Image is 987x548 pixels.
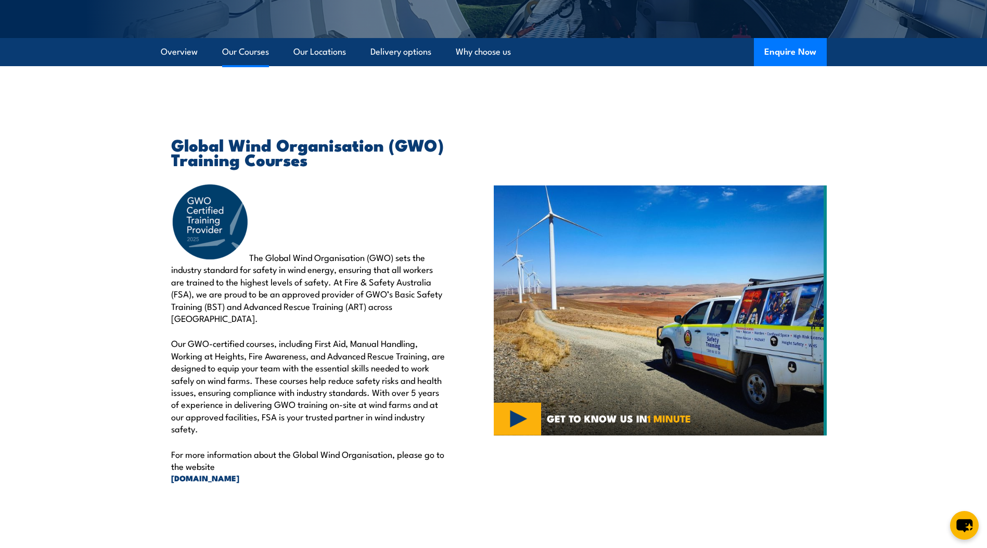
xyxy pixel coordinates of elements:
[161,38,198,66] a: Overview
[171,183,446,324] p: The Global Wind Organisation (GWO) sets the industry standard for safety in wind energy, ensuring...
[370,38,431,66] a: Delivery options
[647,410,691,426] strong: 1 MINUTE
[547,414,691,423] span: GET TO KNOW US IN
[950,511,979,540] button: chat-button
[293,38,346,66] a: Our Locations
[171,448,446,484] p: For more information about the Global Wind Organisation, please go to the website
[171,472,446,484] a: [DOMAIN_NAME]
[494,185,827,435] img: Global Wind Organisation (GWO) COURSES (3)
[456,38,511,66] a: Why choose us
[754,38,827,66] button: Enquire Now
[222,38,269,66] a: Our Courses
[171,337,446,434] p: Our GWO-certified courses, including First Aid, Manual Handling, Working at Heights, Fire Awarene...
[171,137,446,166] h2: Global Wind Organisation (GWO) Training Courses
